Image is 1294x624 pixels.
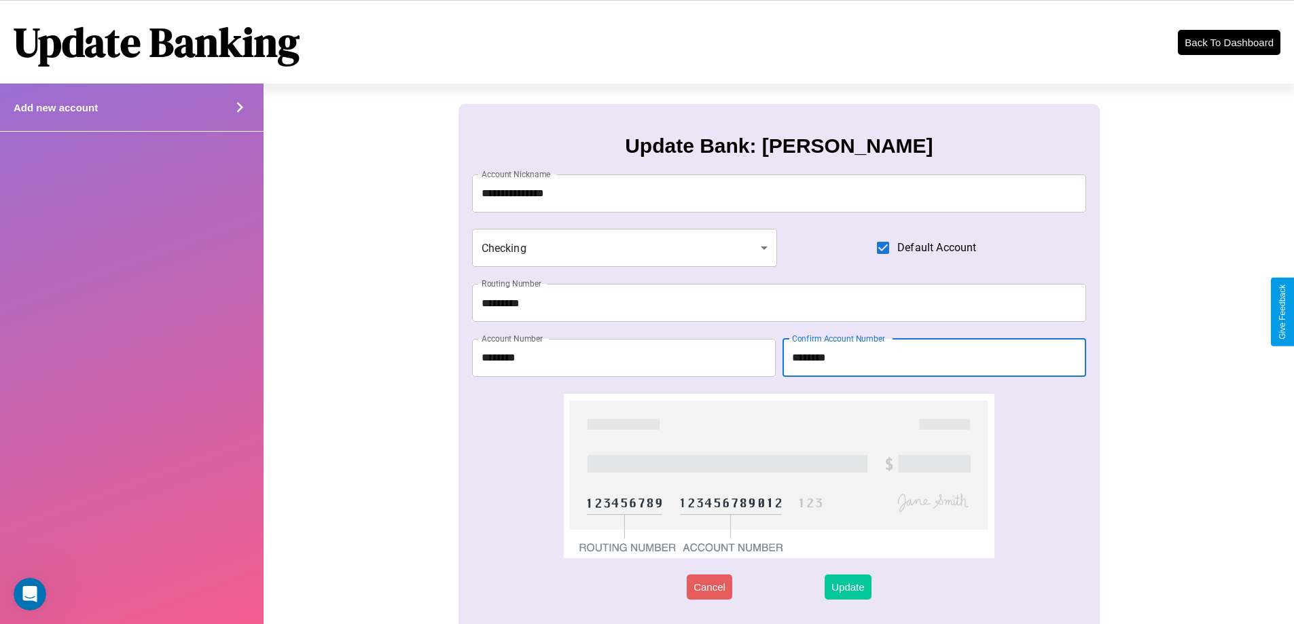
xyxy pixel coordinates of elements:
h4: Add new account [14,102,98,113]
h3: Update Bank: [PERSON_NAME] [625,134,933,158]
img: check [564,394,994,558]
h1: Update Banking [14,14,300,70]
label: Routing Number [482,278,541,289]
span: Default Account [897,240,976,256]
label: Account Nickname [482,168,551,180]
div: Give Feedback [1278,285,1287,339]
button: Back To Dashboard [1178,30,1280,55]
div: Checking [472,229,778,267]
label: Account Number [482,333,543,344]
label: Confirm Account Number [792,333,885,344]
button: Cancel [687,574,732,600]
button: Update [825,574,871,600]
iframe: Intercom live chat [14,578,46,610]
